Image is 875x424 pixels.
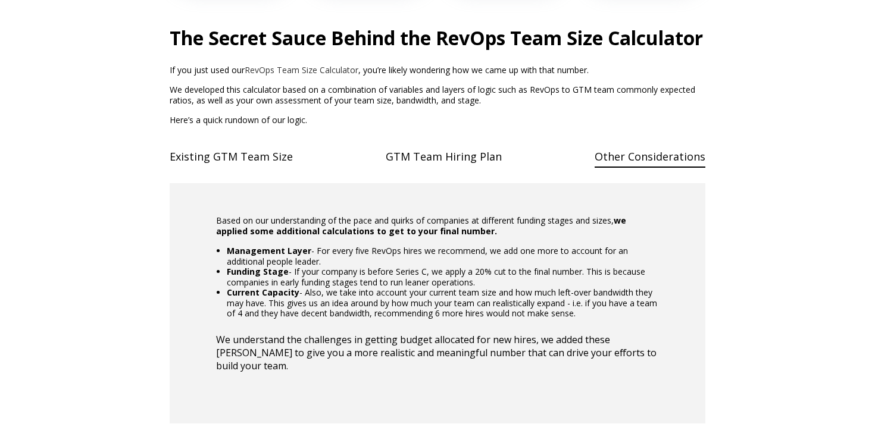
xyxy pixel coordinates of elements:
[170,145,293,169] h4: Existing GTM Team Size
[216,333,659,372] p: We understand the challenges in getting budget allocated for new hires, we added these [PERSON_NA...
[227,266,289,277] strong: Funding Stage
[386,145,502,169] h4: GTM Team Hiring Plan
[227,246,659,266] li: - For every five RevOps hires we recommend, we add one more to account for an additional people l...
[595,145,705,169] h4: Other Considerations
[227,245,311,256] strong: Management Layer
[216,215,626,237] strong: we applied some additional calculations to get to your final number.
[227,287,659,319] li: - Also, we take into account your current team size and how much left-over bandwidth they may hav...
[170,65,705,76] p: If you just used our , you’re likely wondering how we came up with that number.
[245,64,358,76] a: RevOps Team Size Calculator
[227,266,659,287] li: - If your company is before Series C, we apply a 20% cut to the final number. This is because com...
[227,287,299,298] strong: Current Capacity
[216,215,659,236] p: Based on our understanding of the pace and quirks of companies at different funding stages and si...
[170,84,705,105] p: We developed this calculator based on a combination of variables and layers of logic such as RevO...
[170,25,705,52] h2: The Secret Sauce Behind the RevOps Team Size Calculator
[170,115,705,125] p: Here’s a quick rundown of our logic.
